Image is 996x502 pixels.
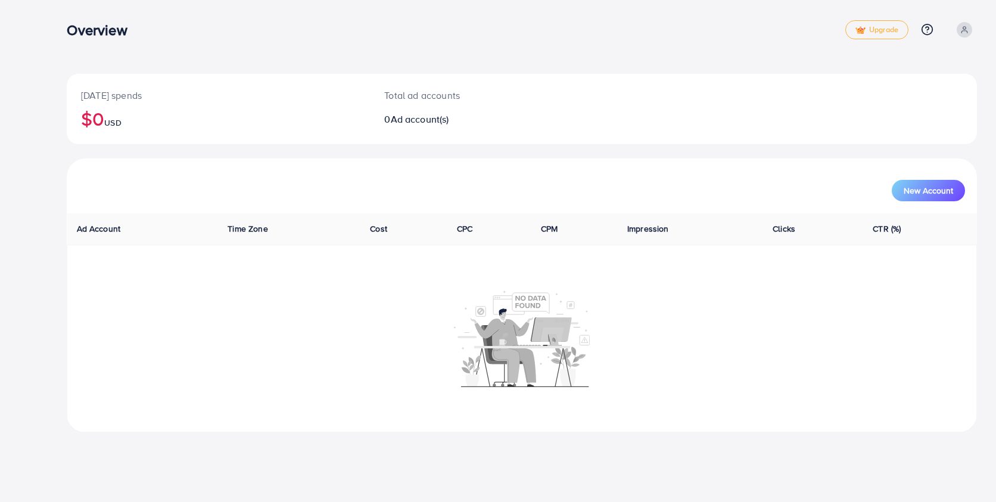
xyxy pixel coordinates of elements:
img: tick [855,26,866,35]
p: [DATE] spends [81,88,356,102]
button: New Account [892,180,965,201]
span: USD [104,117,121,129]
h3: Overview [67,21,136,39]
span: Clicks [773,223,795,235]
span: Cost [370,223,387,235]
span: Ad account(s) [391,113,449,126]
span: Impression [627,223,669,235]
a: tickUpgrade [845,20,908,39]
span: New Account [904,186,953,195]
span: Upgrade [855,26,898,35]
span: Time Zone [228,223,267,235]
p: Total ad accounts [384,88,583,102]
span: Ad Account [77,223,121,235]
h2: $0 [81,107,356,130]
span: CPM [541,223,558,235]
h2: 0 [384,114,583,125]
span: CPC [457,223,472,235]
img: No account [454,289,590,387]
span: CTR (%) [873,223,901,235]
